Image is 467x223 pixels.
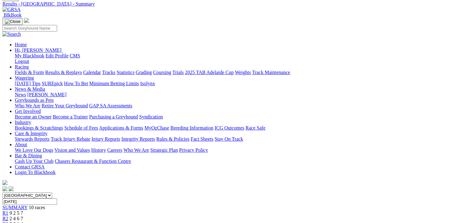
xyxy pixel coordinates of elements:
[54,147,90,153] a: Vision and Values
[45,70,82,75] a: Results & Replays
[123,147,149,153] a: Who We Are
[15,159,53,164] a: Cash Up Your Club
[15,147,465,153] div: About
[15,103,40,108] a: Who We Are
[15,59,29,64] a: Logout
[15,159,465,164] div: Bar & Dining
[51,136,90,142] a: Track Injury Rebate
[2,198,57,205] input: Select date
[2,18,23,25] button: Toggle navigation
[15,103,465,109] div: Greyhounds as Pets
[136,70,152,75] a: Grading
[2,7,21,12] img: GRSA
[42,103,88,108] a: Retire Your Greyhound
[185,70,234,75] a: 2025 TAB Adelaide Cup
[15,92,26,97] a: News
[27,92,66,97] a: [PERSON_NAME]
[2,180,7,185] img: logo-grsa-white.png
[153,70,171,75] a: Coursing
[15,120,31,125] a: Industry
[15,97,54,103] a: Greyhounds as Pets
[9,186,14,191] img: twitter.svg
[107,147,122,153] a: Careers
[2,186,7,191] img: facebook.svg
[15,47,61,53] span: Hi, [PERSON_NAME]
[15,131,48,136] a: Care & Integrity
[91,147,106,153] a: History
[89,103,132,108] a: GAP SA Assessments
[191,136,213,142] a: Fact Sheets
[15,125,63,130] a: Bookings & Scratchings
[15,42,27,47] a: Home
[91,136,120,142] a: Injury Reports
[252,70,290,75] a: Track Maintenance
[102,70,115,75] a: Tracks
[215,136,243,142] a: Stay On Track
[15,70,465,75] div: Racing
[179,147,208,153] a: Privacy Policy
[170,125,213,130] a: Breeding Information
[117,70,135,75] a: Statistics
[10,210,23,216] span: 9 2 5 7
[15,147,53,153] a: We Love Our Dogs
[144,125,169,130] a: MyOzChase
[15,109,41,114] a: Get Involved
[70,53,80,58] a: CMS
[15,153,42,158] a: Bar & Dining
[15,136,49,142] a: Stewards Reports
[172,70,184,75] a: Trials
[5,19,20,24] img: Close
[89,114,138,119] a: Purchasing a Greyhound
[64,125,98,130] a: Schedule of Fees
[121,136,155,142] a: Integrity Reports
[15,70,44,75] a: Fields & Form
[46,53,69,58] a: Edit Profile
[2,210,8,216] a: R1
[15,81,40,86] a: [DATE] Tips
[4,12,22,18] span: BlkBook
[83,70,101,75] a: Calendar
[245,125,265,130] a: Race Safe
[156,136,190,142] a: Rules & Policies
[15,53,465,64] div: Hi, [PERSON_NAME]
[150,147,178,153] a: Strategic Plan
[2,1,465,7] a: Results - [GEOGRAPHIC_DATA] - Summary
[64,81,88,86] a: How To Bet
[235,70,251,75] a: Weights
[89,81,139,86] a: Minimum Betting Limits
[2,31,21,37] img: Search
[15,114,52,119] a: Become an Owner
[139,114,163,119] a: Syndication
[15,114,465,120] div: Get Involved
[15,64,29,69] a: Racing
[15,170,56,175] a: Login To Blackbook
[2,25,57,31] input: Search
[140,81,155,86] a: Isolynx
[215,125,244,130] a: ICG Outcomes
[2,216,8,221] a: R2
[15,53,44,58] a: My Blackbook
[53,114,88,119] a: Become a Trainer
[2,12,22,18] a: BlkBook
[15,136,465,142] div: Care & Integrity
[10,216,23,221] span: 2 4 6 7
[29,205,45,210] span: 10 races
[55,159,131,164] a: Chasers Restaurant & Function Centre
[42,81,63,86] a: SUREpick
[24,18,29,23] img: logo-grsa-white.png
[2,205,27,210] a: SUMMARY
[99,125,143,130] a: Applications & Forms
[15,125,465,131] div: Industry
[15,47,63,53] a: Hi, [PERSON_NAME]
[15,86,45,92] a: News & Media
[15,142,27,147] a: About
[15,75,34,81] a: Wagering
[15,81,465,86] div: Wagering
[15,164,44,169] a: Contact GRSA
[15,92,465,97] div: News & Media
